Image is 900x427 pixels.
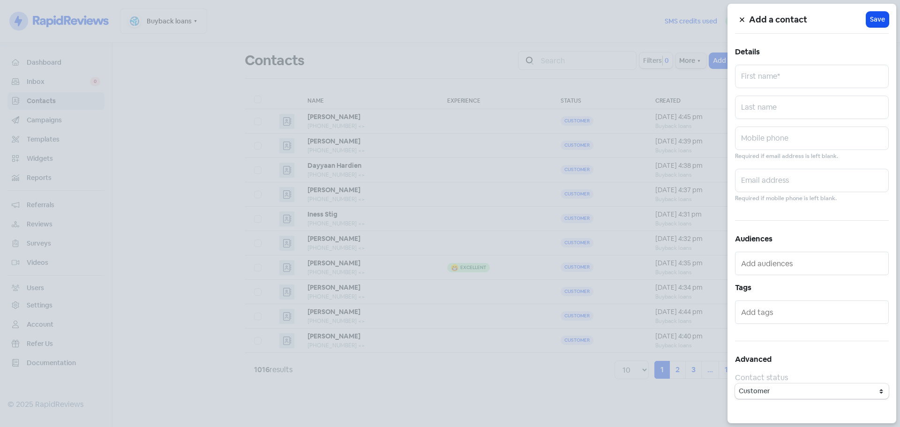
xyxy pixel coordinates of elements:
button: Save [866,12,889,27]
small: Required if mobile phone is left blank. [735,194,837,203]
span: Save [870,15,885,24]
h5: Tags [735,281,889,295]
input: First name [735,65,889,88]
input: Add audiences [741,256,885,271]
input: Add tags [741,305,885,320]
h5: Audiences [735,232,889,246]
h5: Details [735,45,889,59]
small: Required if email address is left blank. [735,152,838,161]
div: Contact status [735,372,889,383]
h5: Advanced [735,352,889,367]
input: Mobile phone [735,127,889,150]
input: Last name [735,96,889,119]
h5: Add a contact [749,13,866,27]
input: Email address [735,169,889,192]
